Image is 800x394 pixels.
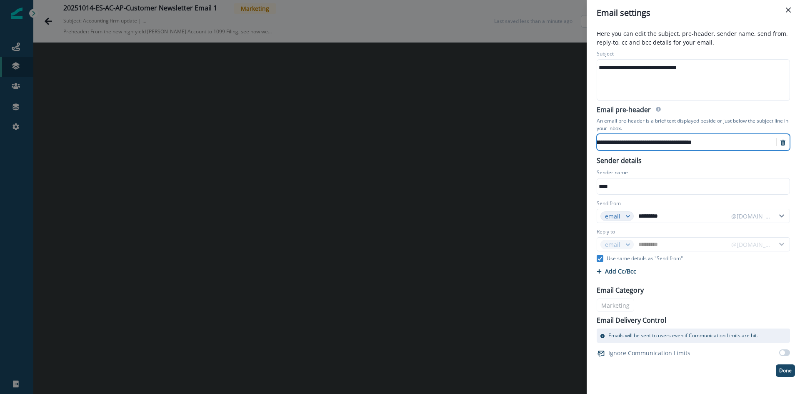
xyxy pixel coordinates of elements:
[597,50,614,59] p: Subject
[782,3,795,17] button: Close
[607,255,683,262] p: Use same details as "Send from"
[597,169,628,178] p: Sender name
[779,368,792,374] p: Done
[776,364,795,377] button: Done
[597,106,651,115] h2: Email pre-header
[597,267,636,275] button: Add Cc/Bcc
[608,332,758,339] p: Emails will be sent to users even if Communication Limits are hit.
[597,7,790,19] div: Email settings
[780,139,786,146] svg: remove-preheader
[608,349,690,357] p: Ignore Communication Limits
[605,212,622,221] div: email
[592,29,795,48] p: Here you can edit the subject, pre-header, sender name, send from, reply-to, cc and bcc details f...
[597,315,666,325] p: Email Delivery Control
[597,115,790,134] p: An email pre-header is a brief text displayed beside or just below the subject line in your inbox.
[731,212,771,221] div: @[DOMAIN_NAME]
[597,200,621,207] label: Send from
[597,228,615,236] label: Reply to
[592,154,647,166] p: Sender details
[597,285,644,295] p: Email Category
